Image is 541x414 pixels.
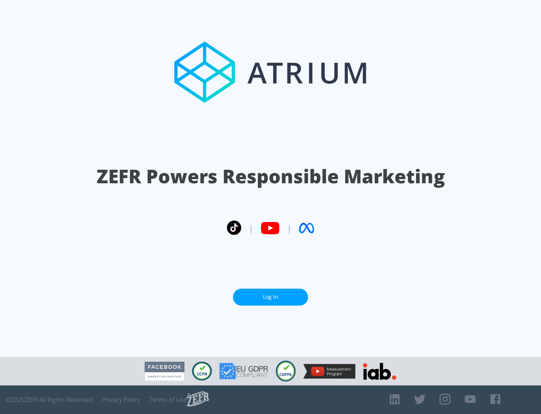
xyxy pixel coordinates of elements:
a: Terms of Use [149,396,187,403]
img: IAB [363,363,396,380]
img: Facebook Marketing Partner [145,362,184,381]
span: © 2025 ZEFR All Rights Reserved [6,396,93,403]
img: YouTube Measurement Program [303,364,355,379]
span: | [287,222,292,234]
img: COPPA Compliant [276,361,296,382]
a: Privacy Policy [102,396,140,403]
h1: ZEFR Powers Responsible Marketing [97,163,445,189]
a: Log In [233,289,308,306]
img: GDPR Compliant [219,363,268,379]
img: CCPA Compliant [192,362,212,381]
span: | [249,222,253,234]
